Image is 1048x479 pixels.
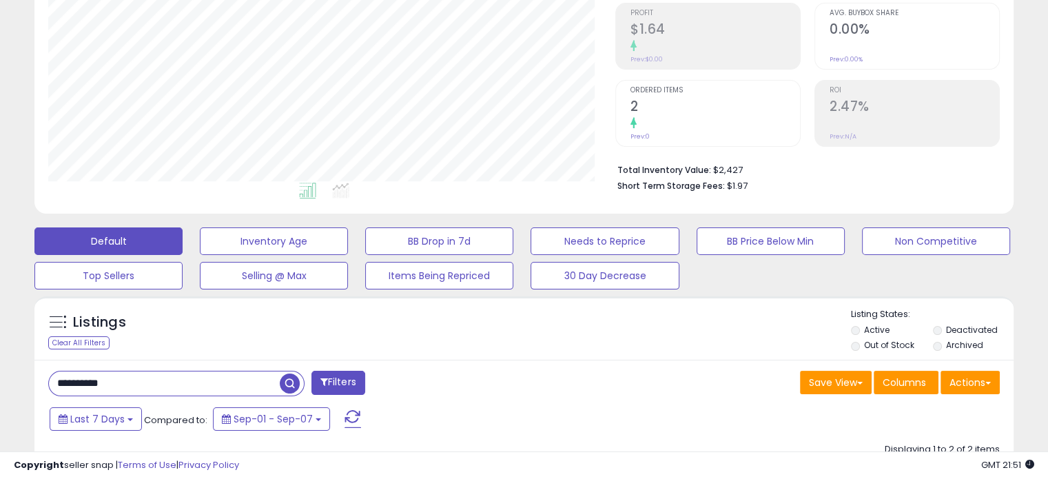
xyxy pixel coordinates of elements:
[630,21,800,40] h2: $1.64
[941,371,1000,394] button: Actions
[617,164,711,176] b: Total Inventory Value:
[830,55,863,63] small: Prev: 0.00%
[34,227,183,255] button: Default
[862,227,1010,255] button: Non Competitive
[617,180,725,192] b: Short Term Storage Fees:
[118,458,176,471] a: Terms of Use
[365,262,513,289] button: Items Being Repriced
[874,371,938,394] button: Columns
[144,414,207,427] span: Compared to:
[830,87,999,94] span: ROI
[630,132,650,141] small: Prev: 0
[697,227,845,255] button: BB Price Below Min
[73,313,126,332] h5: Listings
[48,336,110,349] div: Clear All Filters
[200,262,348,289] button: Selling @ Max
[864,339,914,351] label: Out of Stock
[885,443,1000,456] div: Displaying 1 to 2 of 2 items
[945,339,983,351] label: Archived
[200,227,348,255] button: Inventory Age
[531,227,679,255] button: Needs to Reprice
[727,179,748,192] span: $1.97
[630,55,663,63] small: Prev: $0.00
[630,87,800,94] span: Ordered Items
[864,324,890,336] label: Active
[365,227,513,255] button: BB Drop in 7d
[800,371,872,394] button: Save View
[50,407,142,431] button: Last 7 Days
[830,21,999,40] h2: 0.00%
[851,308,1014,321] p: Listing States:
[178,458,239,471] a: Privacy Policy
[830,99,999,117] h2: 2.47%
[311,371,365,395] button: Filters
[14,459,239,472] div: seller snap | |
[531,262,679,289] button: 30 Day Decrease
[630,10,800,17] span: Profit
[830,10,999,17] span: Avg. Buybox Share
[945,324,997,336] label: Deactivated
[70,412,125,426] span: Last 7 Days
[830,132,856,141] small: Prev: N/A
[14,458,64,471] strong: Copyright
[617,161,989,177] li: $2,427
[981,458,1034,471] span: 2025-09-15 21:51 GMT
[213,407,330,431] button: Sep-01 - Sep-07
[630,99,800,117] h2: 2
[34,262,183,289] button: Top Sellers
[883,376,926,389] span: Columns
[234,412,313,426] span: Sep-01 - Sep-07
